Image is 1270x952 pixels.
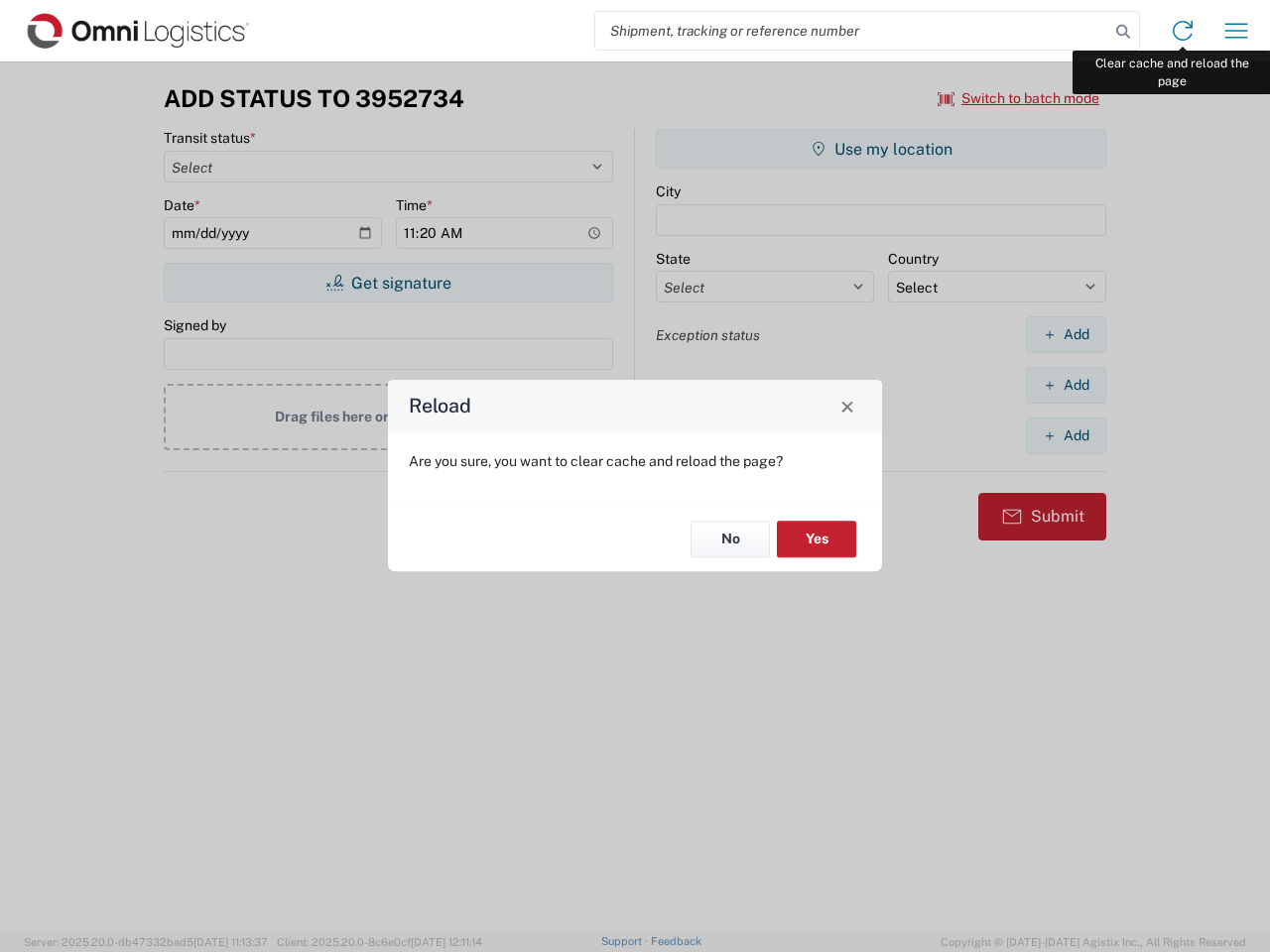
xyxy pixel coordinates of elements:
p: Are you sure, you want to clear cache and reload the page? [409,452,861,470]
button: Yes [777,521,856,557]
button: No [691,521,770,557]
button: Close [833,392,861,419]
h4: Reload [409,392,471,420]
input: Shipment, tracking or reference number [595,12,1109,50]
